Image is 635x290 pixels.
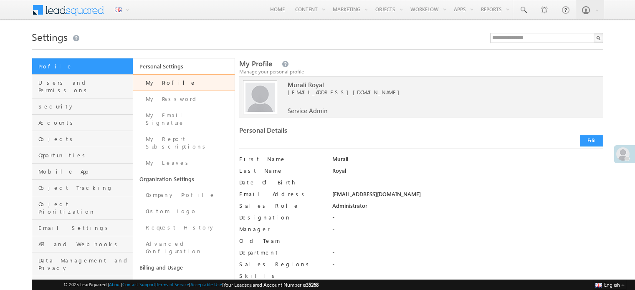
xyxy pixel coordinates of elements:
a: Advanced Configuration [133,236,234,260]
span: Your Leadsquared Account Number is [223,282,319,288]
div: - [332,260,603,272]
a: My Email Signature [133,107,234,131]
a: Security [32,98,133,115]
span: Email Settings [38,224,131,232]
a: Acceptable Use [190,282,222,287]
a: Profile [32,58,133,75]
a: Object Tracking [32,180,133,196]
a: My Password [133,91,234,107]
span: [EMAIL_ADDRESS][DOMAIN_NAME] [288,88,579,96]
label: Designation [239,214,323,221]
span: Objects [38,135,131,143]
a: Opportunities [32,147,133,164]
a: About [109,282,121,287]
label: Sales Role [239,202,323,209]
a: My Leaves [133,155,234,171]
a: Objects [32,131,133,147]
div: [EMAIL_ADDRESS][DOMAIN_NAME] [332,190,603,202]
a: Organization Settings [133,171,234,187]
span: Data Management and Privacy [38,257,131,272]
span: Mobile App [38,168,131,175]
label: Date Of Birth [239,179,323,186]
button: English [593,280,627,290]
div: - [332,272,603,284]
span: Object Tracking [38,184,131,192]
a: Personal Settings [133,58,234,74]
label: Email Address [239,190,323,198]
span: English [604,282,620,288]
label: Last Name [239,167,323,174]
a: Billing and Usage [133,260,234,275]
span: Profile [38,63,131,70]
label: Skills [239,272,323,280]
span: Object Prioritization [38,200,131,215]
a: Terms of Service [157,282,189,287]
span: 35268 [306,282,319,288]
div: - [332,249,603,260]
div: - [332,225,603,237]
div: Administrator [332,202,603,214]
div: Murali [332,155,603,167]
span: My Profile [239,59,272,68]
span: API and Webhooks [38,240,131,248]
a: API and Webhooks [32,236,133,252]
a: Custom Logo [133,203,234,219]
span: Service Admin [288,107,327,114]
a: Mobile App [32,164,133,180]
div: Manage your personal profile [239,68,603,76]
label: First Name [239,155,323,163]
span: Opportunities [38,151,131,159]
div: Royal [332,167,603,179]
div: Personal Details [239,126,417,138]
span: Murali Royal [288,81,579,88]
a: Accounts [32,115,133,131]
a: Contact Support [122,282,155,287]
label: Old Team [239,237,323,245]
a: Data Management and Privacy [32,252,133,276]
a: Users and Permissions [32,75,133,98]
div: - [332,237,603,249]
a: Object Prioritization [32,196,133,220]
label: Sales Regions [239,260,323,268]
label: Manager [239,225,323,233]
span: Users and Permissions [38,79,131,94]
label: Department [239,249,323,256]
span: Security [38,103,131,110]
a: My Report Subscriptions [133,131,234,155]
a: My Profile [133,74,234,91]
span: Accounts [38,119,131,126]
div: - [332,214,603,225]
button: Edit [580,135,603,146]
a: Email Settings [32,220,133,236]
span: © 2025 LeadSquared | | | | | [63,281,319,289]
a: Company Profile [133,187,234,203]
a: Request History [133,219,234,236]
span: Settings [32,30,68,43]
